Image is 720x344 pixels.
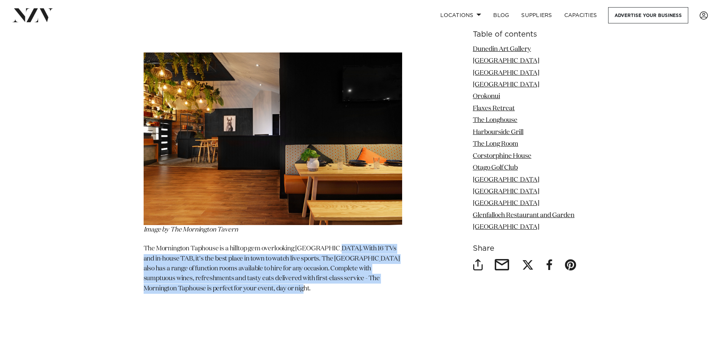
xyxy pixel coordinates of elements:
[473,165,518,171] a: Otago Golf Club
[473,212,574,219] a: Glenfalloch Restaurant and Garden
[473,141,518,148] a: The Long Room
[473,82,539,88] a: [GEOGRAPHIC_DATA]
[473,245,577,253] h6: Share
[608,7,688,23] a: Advertise your business
[12,8,53,22] img: nzv-logo.png
[144,244,402,294] p: The Mornington Taphouse is a hilltop gem overlooking [GEOGRAPHIC_DATA]. With 16 TVs and in-house ...
[473,153,531,159] a: Corstorphine House
[473,31,577,39] h6: Table of contents
[473,105,515,112] a: Flaxes Retreat
[144,227,238,233] em: Image by The Mornington Tavern
[558,7,603,23] a: Capacities
[473,201,539,207] a: [GEOGRAPHIC_DATA]
[473,224,539,231] a: [GEOGRAPHIC_DATA]
[473,129,523,136] a: Harbourside Grill
[473,177,539,183] a: [GEOGRAPHIC_DATA]
[473,117,517,124] a: The Longhouse
[473,94,500,100] a: Orokonui
[473,58,539,64] a: [GEOGRAPHIC_DATA]
[487,7,515,23] a: BLOG
[473,188,539,195] a: [GEOGRAPHIC_DATA]
[515,7,558,23] a: SUPPLIERS
[434,7,487,23] a: Locations
[473,70,539,76] a: [GEOGRAPHIC_DATA]
[473,46,531,52] a: Dunedin Art Gallery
